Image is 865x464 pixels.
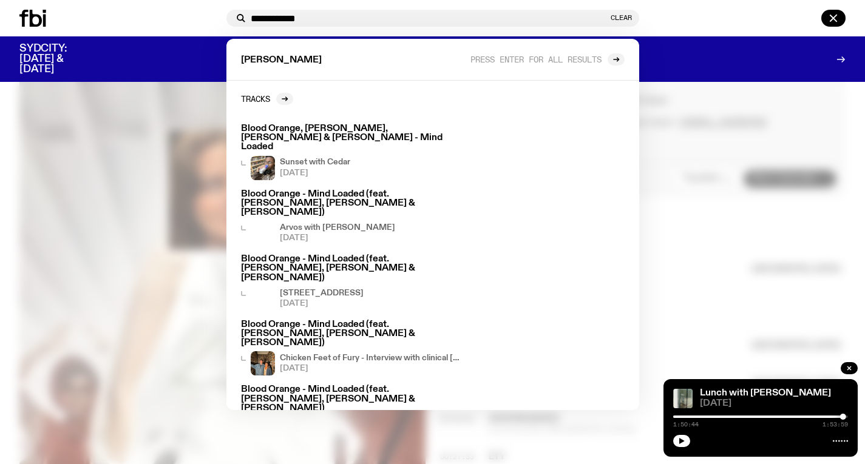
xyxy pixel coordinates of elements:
a: Lunch with [PERSON_NAME] [700,388,831,398]
h4: Chicken Feet of Fury - Interview with clinical [MEDICAL_DATA] & zine creator Dr [PERSON_NAME] [280,354,464,362]
a: Tracks [241,93,293,105]
span: 1:53:59 [823,422,848,428]
a: Blood Orange, [PERSON_NAME], [PERSON_NAME] & [PERSON_NAME] - Mind LoadedSunset with Cedar[DATE] [236,119,469,185]
a: Blood Orange - Mind Loaded (feat. [PERSON_NAME], [PERSON_NAME] & [PERSON_NAME])Harrie and Dr Xi L... [236,315,469,381]
h2: Tracks [241,94,270,103]
span: [DATE] [280,365,464,372]
h3: Blood Orange - Mind Loaded (feat. [PERSON_NAME], [PERSON_NAME] & [PERSON_NAME]) [241,385,464,413]
span: [PERSON_NAME] [241,56,322,65]
span: [DATE] [280,234,395,242]
h3: Blood Orange - Mind Loaded (feat. [PERSON_NAME], [PERSON_NAME] & [PERSON_NAME]) [241,320,464,348]
span: 1:50:44 [673,422,699,428]
span: [DATE] [280,300,364,308]
h3: SYDCITY: [DATE] & [DATE] [19,44,97,75]
img: Harrie and Dr Xi Liu (Clinical Psychologist) stand in the music library in front of shelves fille... [251,351,275,375]
h3: Blood Orange - Mind Loaded (feat. [PERSON_NAME], [PERSON_NAME] & [PERSON_NAME]) [241,190,464,218]
a: Blood Orange - Mind Loaded (feat. [PERSON_NAME], [PERSON_NAME] & [PERSON_NAME])Arvos with [PERSON... [236,185,469,250]
h4: Arvos with [PERSON_NAME] [280,224,395,232]
a: Blood Orange - Mind Loaded (feat. [PERSON_NAME], [PERSON_NAME] & [PERSON_NAME])Lizzie Bowles is s... [236,380,469,446]
h4: [STREET_ADDRESS] [280,289,364,297]
img: Pat sits at a dining table with his profile facing the camera. Rhea sits to his left facing the c... [251,286,275,311]
a: Blood Orange - Mind Loaded (feat. [PERSON_NAME], [PERSON_NAME] & [PERSON_NAME])Pat sits at a dini... [236,250,469,315]
button: Clear [611,15,632,21]
h4: Sunset with Cedar [280,158,350,166]
span: Press enter for all results [470,55,602,64]
h3: Blood Orange - Mind Loaded (feat. [PERSON_NAME], [PERSON_NAME] & [PERSON_NAME]) [241,255,464,283]
a: Press enter for all results [470,53,625,66]
span: [DATE] [700,399,848,408]
h3: Blood Orange, [PERSON_NAME], [PERSON_NAME] & [PERSON_NAME] - Mind Loaded [241,124,464,152]
span: [DATE] [280,169,350,177]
